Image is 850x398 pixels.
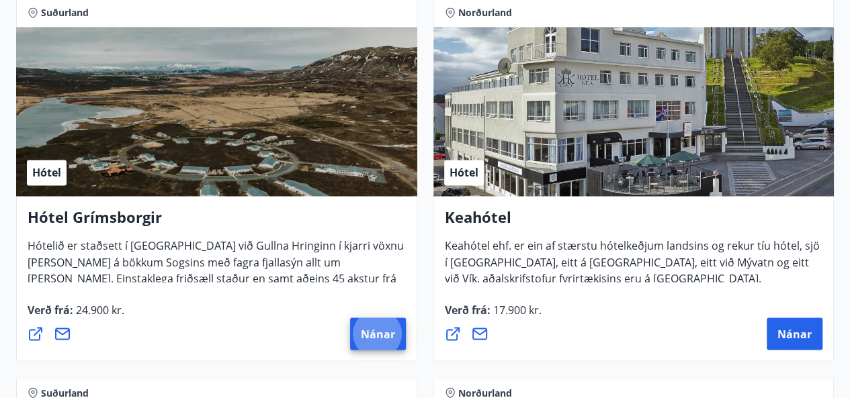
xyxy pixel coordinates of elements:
span: Norðurland [458,6,512,19]
button: Nánar [767,317,822,350]
span: Nánar [361,326,395,341]
span: Keahótel ehf. er ein af stærstu hótelkeðjum landsins og rekur tíu hótel, sjö í [GEOGRAPHIC_DATA],... [445,238,820,296]
span: 17.900 kr. [491,302,542,317]
button: Nánar [350,317,406,350]
span: Suðurland [41,6,89,19]
h4: Keahótel [445,207,823,238]
h4: Hótel Grímsborgir [28,207,406,238]
span: Hótel [450,165,478,180]
span: Verð frá : [28,302,124,328]
span: Hótelið er staðsett í [GEOGRAPHIC_DATA] við Gullna Hringinn í kjarri vöxnu [PERSON_NAME] á bökkum... [28,238,404,312]
span: 24.900 kr. [73,302,124,317]
span: Hótel [32,165,61,180]
span: Verð frá : [445,302,542,328]
span: Nánar [777,326,812,341]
